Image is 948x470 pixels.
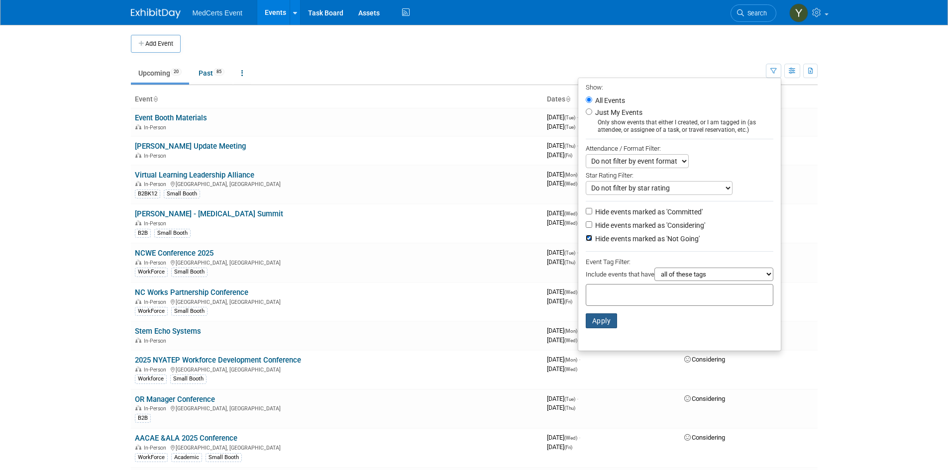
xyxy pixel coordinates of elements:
[586,268,773,284] div: Include events that have
[144,299,169,305] span: In-Person
[135,365,539,373] div: [GEOGRAPHIC_DATA], [GEOGRAPHIC_DATA]
[564,260,575,265] span: (Thu)
[171,68,182,76] span: 20
[547,327,580,334] span: [DATE]
[135,356,301,365] a: 2025 NYATEP Workforce Development Conference
[144,124,169,131] span: In-Person
[171,307,208,316] div: Small Booth
[547,209,580,217] span: [DATE]
[135,260,141,265] img: In-Person Event
[684,395,725,402] span: Considering
[144,181,169,188] span: In-Person
[135,375,167,383] div: Workforce
[131,8,181,18] img: ExhibitDay
[135,189,160,198] div: B2BK12
[684,434,725,441] span: Considering
[593,207,703,217] label: Hide events marked as 'Committed'
[684,356,725,363] span: Considering
[577,249,578,256] span: -
[564,124,575,130] span: (Tue)
[564,396,575,402] span: (Tue)
[154,229,191,238] div: Small Booth
[547,288,580,295] span: [DATE]
[789,3,808,22] img: Yenexis Quintana
[565,95,570,103] a: Sort by Start Date
[135,367,141,372] img: In-Person Event
[577,395,578,402] span: -
[135,453,168,462] div: WorkForce
[144,367,169,373] span: In-Person
[135,307,168,316] div: WorkForce
[579,356,580,363] span: -
[586,313,618,328] button: Apply
[586,143,773,154] div: Attendance / Format Filter:
[135,395,215,404] a: OR Manager Conference
[135,142,246,151] a: [PERSON_NAME] Update Meeting
[206,453,242,462] div: Small Booth
[135,171,254,180] a: Virtual Learning Leadership Alliance
[135,124,141,129] img: In-Person Event
[135,181,141,186] img: In-Person Event
[586,119,773,134] div: Only show events that either I created, or I am tagged in (as attendee, or assignee of a task, or...
[547,219,577,226] span: [DATE]
[131,64,189,83] a: Upcoming20
[564,445,572,450] span: (Fri)
[564,367,577,372] span: (Wed)
[564,289,577,295] span: (Wed)
[135,180,539,188] div: [GEOGRAPHIC_DATA], [GEOGRAPHIC_DATA]
[135,445,141,450] img: In-Person Event
[593,234,700,244] label: Hide events marked as 'Not Going'
[144,153,169,159] span: In-Person
[564,143,575,149] span: (Thu)
[547,171,580,178] span: [DATE]
[135,299,141,304] img: In-Person Event
[564,250,575,256] span: (Tue)
[547,434,580,441] span: [DATE]
[144,338,169,344] span: In-Person
[593,97,625,104] label: All Events
[564,172,577,178] span: (Mon)
[135,327,201,336] a: Stem Echo Systems
[547,151,572,159] span: [DATE]
[135,443,539,451] div: [GEOGRAPHIC_DATA], [GEOGRAPHIC_DATA]
[577,113,578,121] span: -
[547,395,578,402] span: [DATE]
[577,142,578,149] span: -
[564,153,572,158] span: (Fri)
[579,434,580,441] span: -
[144,220,169,227] span: In-Person
[193,9,242,17] span: MedCerts Event
[171,268,208,277] div: Small Booth
[564,115,575,120] span: (Tue)
[586,81,773,93] div: Show:
[131,35,181,53] button: Add Event
[731,4,776,22] a: Search
[131,91,543,108] th: Event
[135,258,539,266] div: [GEOGRAPHIC_DATA], [GEOGRAPHIC_DATA]
[144,260,169,266] span: In-Person
[135,220,141,225] img: In-Person Event
[586,168,773,181] div: Star Rating Filter:
[564,435,577,441] span: (Wed)
[564,211,577,216] span: (Wed)
[153,95,158,103] a: Sort by Event Name
[135,113,207,122] a: Event Booth Materials
[135,229,151,238] div: B2B
[564,405,575,411] span: (Thu)
[564,299,572,304] span: (Fri)
[543,91,680,108] th: Dates
[564,181,577,187] span: (Wed)
[547,123,575,130] span: [DATE]
[564,328,577,334] span: (Mon)
[135,153,141,158] img: In-Person Event
[564,338,577,343] span: (Wed)
[135,249,213,258] a: NCWE Conference 2025
[547,404,575,411] span: [DATE]
[144,445,169,451] span: In-Person
[547,365,577,373] span: [DATE]
[547,297,572,305] span: [DATE]
[135,338,141,343] img: In-Person Event
[564,357,577,363] span: (Mon)
[144,405,169,412] span: In-Person
[213,68,224,76] span: 85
